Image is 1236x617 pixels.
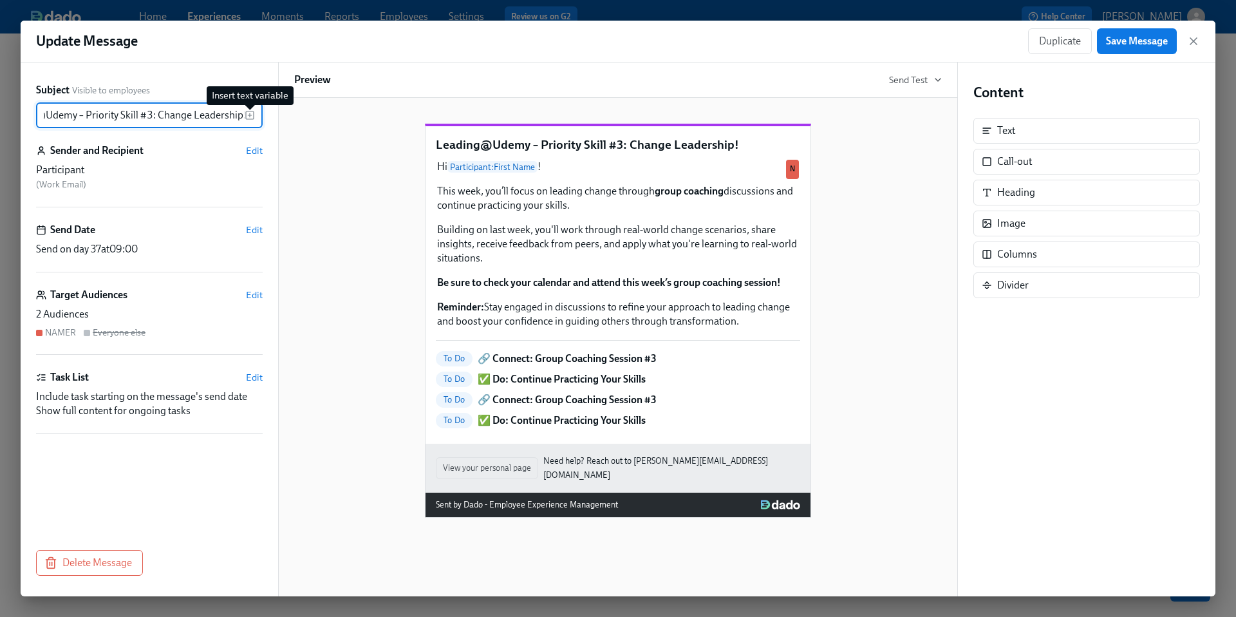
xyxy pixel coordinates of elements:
[50,370,89,384] h6: Task List
[436,498,618,512] div: Sent by Dado - Employee Experience Management
[36,179,86,190] span: ( Work Email )
[478,352,657,366] p: 🔗 Connect: Group Coaching Session #3
[246,289,263,301] button: Edit
[436,395,473,404] span: To Do
[50,223,95,237] h6: Send Date
[973,83,1200,102] h4: Content
[45,327,76,339] div: NAMER
[973,180,1200,205] div: Heading
[436,415,473,425] span: To Do
[50,288,127,302] h6: Target Audiences
[1028,28,1092,54] button: Duplicate
[294,73,331,87] h6: Preview
[246,223,263,236] button: Edit
[246,371,263,384] button: Edit
[36,404,263,418] div: Show full content for ongoing tasks
[36,550,143,576] button: Delete Message
[47,556,132,569] span: Delete Message
[997,247,1037,261] div: Columns
[436,158,800,330] div: HiParticipant:First Name! This week, you’ll focus on leading change throughgroup coachingdiscussi...
[478,393,657,407] p: 🔗 Connect: Group Coaching Session #3
[543,454,800,482] a: Need help? Reach out to [PERSON_NAME][EMAIL_ADDRESS][DOMAIN_NAME]
[478,413,646,428] p: ✅ Do: Continue Practicing Your Skills
[997,278,1029,292] div: Divider
[889,73,942,86] button: Send Test
[1106,35,1168,48] span: Save Message
[1039,35,1081,48] span: Duplicate
[93,327,145,339] div: Everyone else
[101,243,138,255] span: at 09:00
[36,288,263,355] div: Target AudiencesEdit2 AudiencesNAMEREveryone else
[36,370,263,434] div: Task ListEditInclude task starting on the message's send dateShow full content for ongoing tasks
[997,124,1015,138] div: Text
[997,216,1025,231] div: Image
[478,372,646,386] p: ✅ Do: Continue Practicing Your Skills
[973,242,1200,267] div: Columns
[36,163,263,177] div: Participant
[973,272,1200,298] div: Divider
[436,354,473,363] span: To Do
[973,211,1200,236] div: Image
[36,223,263,272] div: Send DateEditSend on day 37at09:00
[436,374,473,384] span: To Do
[36,390,263,404] div: Include task starting on the message's send date
[36,307,263,321] div: 2 Audiences
[786,160,799,179] div: Used by NAMER audience
[36,83,70,97] label: Subject
[246,144,263,157] button: Edit
[973,118,1200,144] div: Text
[1097,28,1177,54] button: Save Message
[36,32,138,51] h1: Update Message
[36,242,263,256] div: Send on day 37
[997,155,1032,169] div: Call-out
[436,137,800,153] p: Leading@Udemy – Priority Skill #3: Change Leadership!
[997,185,1035,200] div: Heading
[443,462,531,475] span: View your personal page
[436,457,538,479] button: View your personal page
[50,144,144,158] h6: Sender and Recipient
[72,84,150,97] span: Visible to employees
[973,149,1200,175] div: Call-out
[36,144,263,207] div: Sender and RecipientEditParticipant (Work Email)
[761,500,800,510] img: Dado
